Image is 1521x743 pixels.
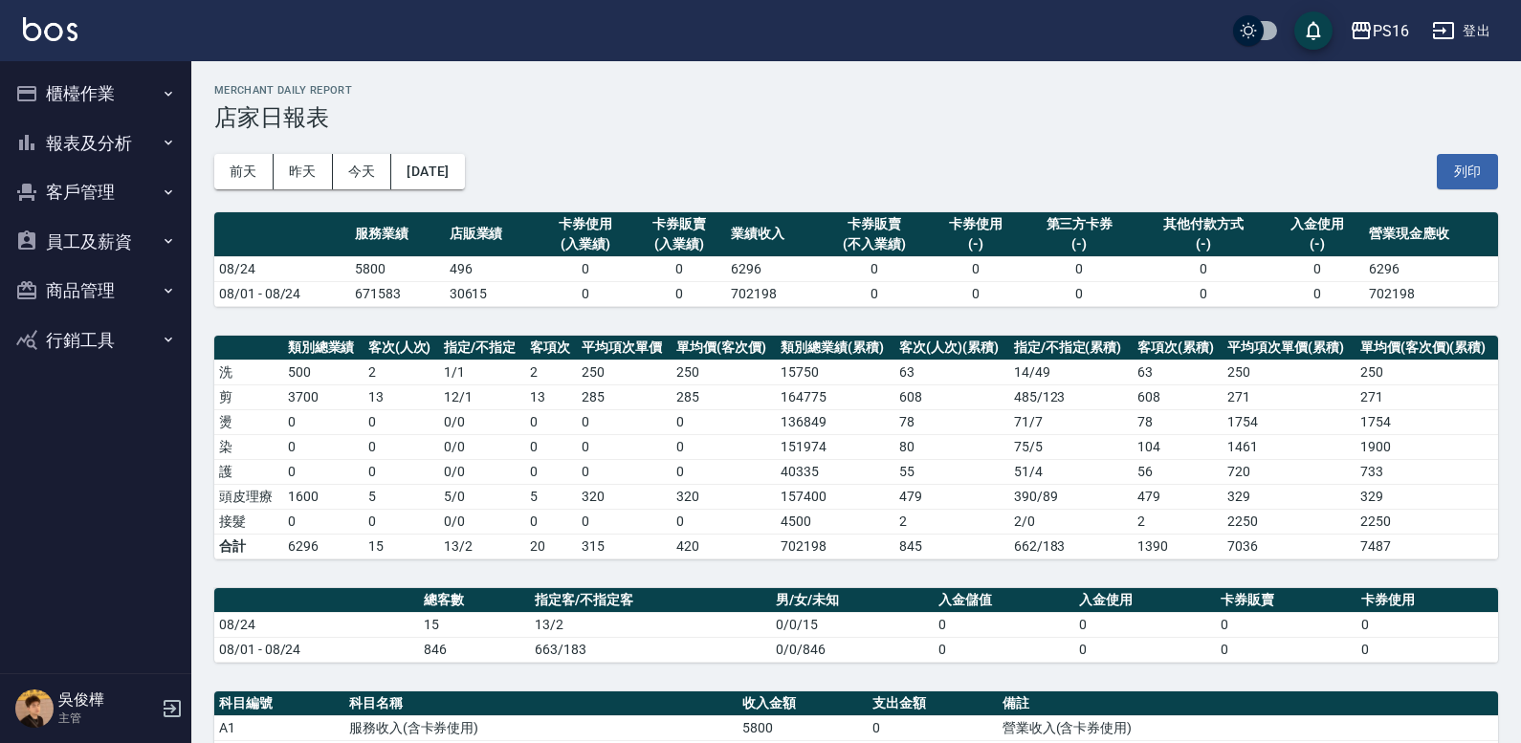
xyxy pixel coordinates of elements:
td: 30615 [445,281,539,306]
td: 329 [1223,484,1356,509]
button: [DATE] [391,154,464,189]
td: 0 [1356,612,1498,637]
div: 第三方卡券 [1027,214,1132,234]
td: 0 [632,281,726,306]
button: 列印 [1437,154,1498,189]
button: 昨天 [274,154,333,189]
p: 主管 [58,710,156,727]
td: 71 / 7 [1009,409,1133,434]
td: 染 [214,434,283,459]
td: 0 [1136,256,1270,281]
td: 0 / 0 [439,509,524,534]
th: 總客數 [419,588,530,613]
th: 單均價(客次價)(累積) [1356,336,1498,361]
td: 51 / 4 [1009,459,1133,484]
h2: Merchant Daily Report [214,84,1498,97]
td: 0 [1023,281,1136,306]
td: 08/01 - 08/24 [214,637,419,662]
td: 63 [894,360,1009,384]
td: 5800 [738,715,868,740]
td: 6296 [283,534,364,558]
div: (入業績) [637,234,721,254]
td: 164775 [776,384,894,409]
th: 平均項次單價(累積) [1223,336,1356,361]
td: 0 [577,434,672,459]
td: 護 [214,459,283,484]
td: 733 [1356,459,1498,484]
td: 0 [364,409,440,434]
button: 行銷工具 [8,316,184,365]
h3: 店家日報表 [214,104,1498,131]
td: 0/0/15 [771,612,934,637]
td: 15 [419,612,530,637]
td: 0 [934,612,1075,637]
td: 0 [1270,281,1364,306]
td: 0 [577,409,672,434]
td: 13 [364,384,440,409]
td: 0 [929,256,1023,281]
td: 136849 [776,409,894,434]
button: 登出 [1424,13,1498,49]
th: 客項次(累積) [1133,336,1223,361]
td: 420 [672,534,776,558]
td: 0 [1136,281,1270,306]
table: a dense table [214,212,1498,307]
td: 0 / 0 [439,434,524,459]
td: 燙 [214,409,283,434]
td: 0 [672,509,776,534]
td: 0 / 0 [439,409,524,434]
td: 104 [1133,434,1223,459]
td: 4500 [776,509,894,534]
td: 5 / 0 [439,484,524,509]
td: 2 [894,509,1009,534]
td: 5 [525,484,578,509]
td: 250 [672,360,776,384]
td: 63 [1133,360,1223,384]
button: 客戶管理 [8,167,184,217]
button: save [1294,11,1333,50]
td: 2 [1133,509,1223,534]
th: 客次(人次)(累積) [894,336,1009,361]
td: 洗 [214,360,283,384]
th: 卡券販賣 [1216,588,1357,613]
td: 6296 [1364,256,1498,281]
th: 類別總業績 [283,336,364,361]
td: 0 [868,715,998,740]
td: 3700 [283,384,364,409]
th: 收入金額 [738,691,868,716]
td: 250 [1223,360,1356,384]
td: 0 [525,459,578,484]
td: 1390 [1133,534,1223,558]
th: 客次(人次) [364,336,440,361]
button: 商品管理 [8,266,184,316]
td: A1 [214,715,344,740]
td: 80 [894,434,1009,459]
th: 指定/不指定 [439,336,524,361]
td: 0 [1074,637,1216,662]
th: 科目編號 [214,691,344,716]
td: 485 / 123 [1009,384,1133,409]
td: 320 [672,484,776,509]
td: 0 / 0 [439,459,524,484]
td: 13/2 [530,612,771,637]
td: 12 / 1 [439,384,524,409]
td: 0 [1356,637,1498,662]
img: Logo [23,17,77,41]
td: 0 [821,281,929,306]
td: 0 [525,434,578,459]
div: 卡券販賣 [826,214,924,234]
td: 250 [577,360,672,384]
th: 平均項次單價 [577,336,672,361]
td: 78 [1133,409,1223,434]
button: 櫃檯作業 [8,69,184,119]
div: (-) [1141,234,1266,254]
td: 1461 [1223,434,1356,459]
td: 271 [1356,384,1498,409]
td: 0 [539,281,632,306]
td: 0 [525,509,578,534]
th: 卡券使用 [1356,588,1498,613]
td: 6296 [726,256,820,281]
td: 0 [1270,256,1364,281]
button: 前天 [214,154,274,189]
td: 5 [364,484,440,509]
